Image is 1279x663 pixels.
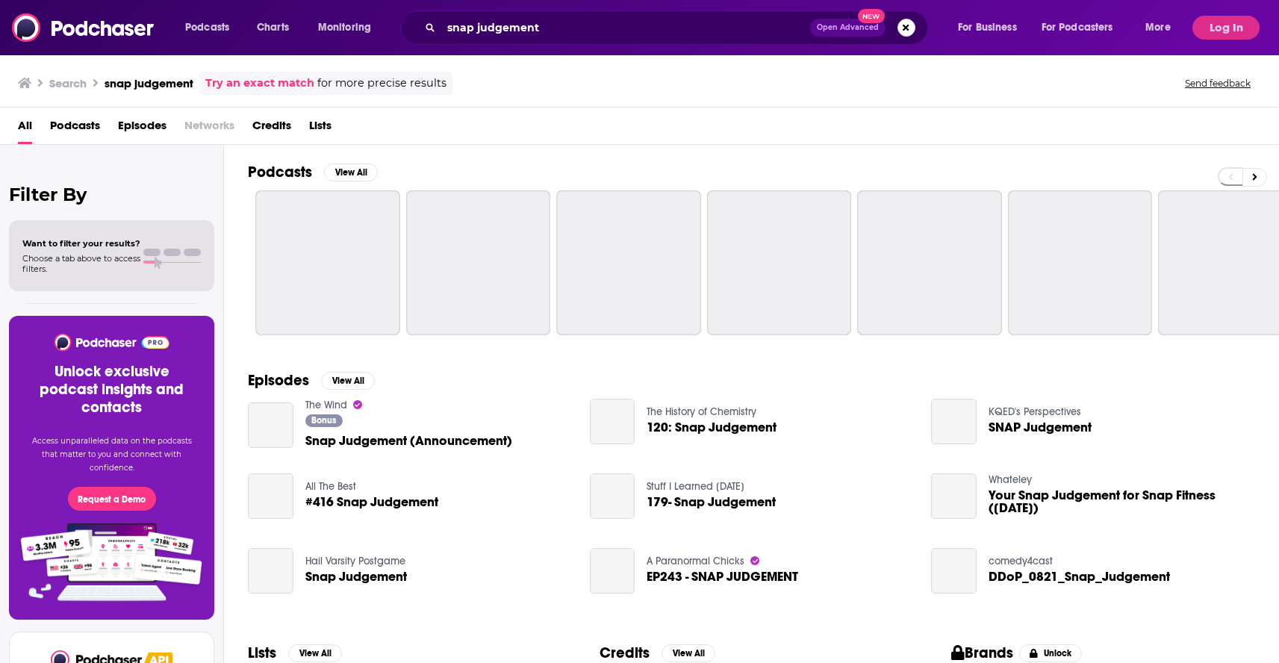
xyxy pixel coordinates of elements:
a: Your Snap Judgement for Snap Fitness (25.7.22) [931,473,977,519]
a: 179- Snap Judgement [647,496,776,508]
h3: Unlock exclusive podcast insights and contacts [27,363,196,417]
span: Want to filter your results? [22,238,140,249]
span: Open Advanced [817,24,879,31]
a: DDoP_0821_Snap_Judgement [989,570,1170,583]
div: Search podcasts, credits, & more... [414,10,942,45]
button: View All [324,164,378,181]
a: 120: Snap Judgement [647,421,777,434]
button: open menu [175,16,249,40]
button: Unlock [1019,644,1083,662]
img: Pro Features [16,523,208,602]
a: Snap Judgement [248,548,293,594]
a: The Wind [305,399,347,411]
a: ListsView All [248,644,342,662]
a: A Paranormal Chicks [647,555,744,567]
h2: Filter By [9,184,214,205]
h3: Search [49,76,87,90]
a: Snap Judgement (Announcement) [305,435,512,447]
a: PodcastsView All [248,163,378,181]
a: EpisodesView All [248,371,375,390]
a: Snap Judgement [305,570,407,583]
a: CreditsView All [600,644,715,662]
span: New [858,9,885,23]
button: Request a Demo [68,487,156,511]
h2: Credits [600,644,650,662]
h2: Podcasts [248,163,312,181]
span: For Podcasters [1042,17,1113,38]
a: Your Snap Judgement for Snap Fitness (25.7.22) [989,489,1255,514]
button: Log In [1192,16,1260,40]
a: 120: Snap Judgement [590,399,635,444]
h2: Lists [248,644,276,662]
img: Podchaser - Follow, Share and Rate Podcasts [12,13,155,42]
a: Try an exact match [205,75,314,92]
a: comedy4cast [989,555,1053,567]
button: View All [662,644,715,662]
h2: Brands [951,644,1013,662]
a: Stuff I Learned Yesterday [647,480,744,493]
button: View All [321,372,375,390]
a: Credits [252,113,291,144]
span: More [1145,17,1171,38]
span: Monitoring [318,17,371,38]
button: open menu [1135,16,1189,40]
a: The History of Chemistry [647,405,756,418]
a: Charts [247,16,298,40]
span: Podcasts [185,17,229,38]
p: Access unparalleled data on the podcasts that matter to you and connect with confidence. [27,435,196,475]
button: open menu [308,16,390,40]
a: Podcasts [50,113,100,144]
a: All [18,113,32,144]
button: Send feedback [1180,77,1255,90]
span: Networks [184,113,234,144]
button: open menu [947,16,1036,40]
a: Whateley [989,473,1032,486]
a: EP243 - SNAP JUDGEMENT [647,570,798,583]
a: EP243 - SNAP JUDGEMENT [590,548,635,594]
button: Open AdvancedNew [810,19,886,37]
input: Search podcasts, credits, & more... [441,16,810,40]
span: Your Snap Judgement for Snap Fitness ([DATE]) [989,489,1255,514]
a: 179- Snap Judgement [590,473,635,519]
span: Charts [257,17,289,38]
a: All The Best [305,480,356,493]
h3: snap judgement [105,76,193,90]
a: DDoP_0821_Snap_Judgement [931,548,977,594]
a: SNAP Judgement [989,421,1092,434]
a: Hail Varsity Postgame [305,555,405,567]
span: Choose a tab above to access filters. [22,253,140,274]
h2: Episodes [248,371,309,390]
a: #416 Snap Judgement [305,496,438,508]
button: open menu [1032,16,1135,40]
button: View All [288,644,342,662]
a: KQED's Perspectives [989,405,1081,418]
a: Episodes [118,113,167,144]
a: SNAP Judgement [931,399,977,444]
a: Lists [309,113,332,144]
span: for more precise results [317,75,446,92]
span: Bonus [311,416,336,425]
a: #416 Snap Judgement [248,473,293,519]
a: Snap Judgement (Announcement) [248,402,293,448]
span: For Business [958,17,1017,38]
img: Podchaser - Follow, Share and Rate Podcasts [53,334,170,351]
